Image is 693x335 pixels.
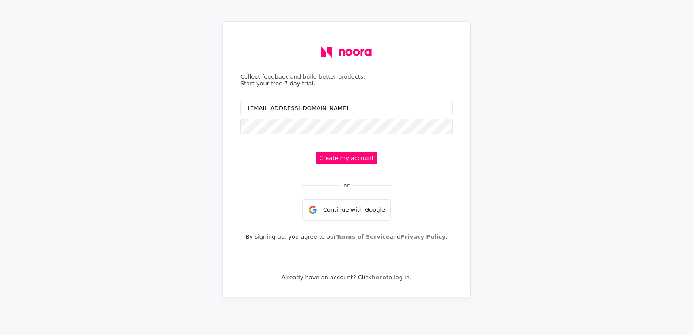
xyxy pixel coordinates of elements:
[302,199,391,221] div: Continue with Google
[400,232,445,242] a: Privacy Policy
[336,232,389,242] a: Terms of Service
[240,101,453,115] input: Work Email
[343,182,349,189] div: or
[282,274,411,281] p: Already have an account? Click to log in.
[316,152,377,164] button: Create my account
[246,233,448,240] p: By signing up, you agree to our and .
[240,73,453,87] div: Collect feedback and build better products. Start your free 7 day trial.
[372,272,386,282] a: here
